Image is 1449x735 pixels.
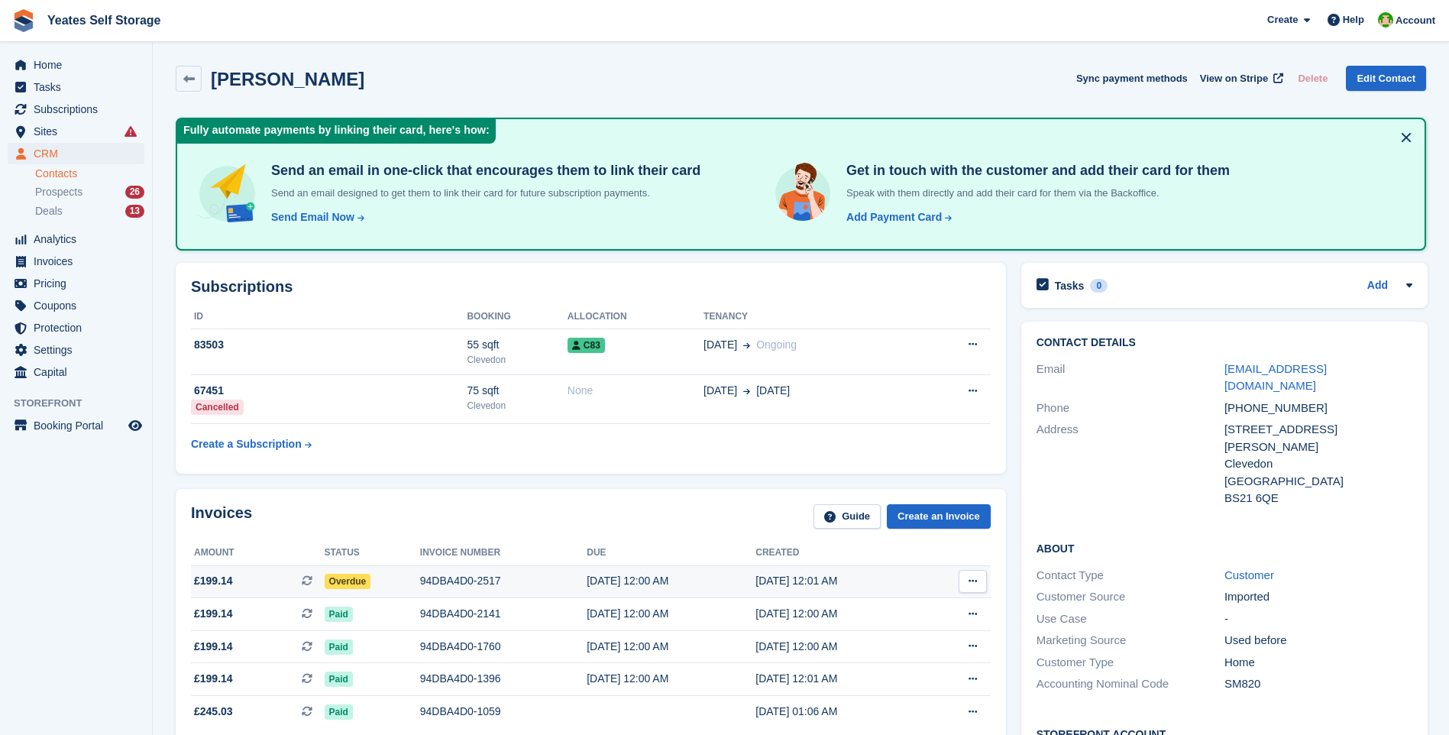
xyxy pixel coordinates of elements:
[35,167,144,181] a: Contacts
[587,606,755,622] div: [DATE] 12:00 AM
[420,541,587,565] th: Invoice number
[196,162,259,225] img: send-email-b5881ef4c8f827a638e46e229e590028c7e36e3a6c99d2365469aff88783de13.svg
[1037,400,1224,417] div: Phone
[703,337,737,353] span: [DATE]
[8,361,144,383] a: menu
[846,209,942,225] div: Add Payment Card
[840,209,953,225] a: Add Payment Card
[1224,654,1412,672] div: Home
[34,295,125,316] span: Coupons
[1037,588,1224,606] div: Customer Source
[8,317,144,338] a: menu
[756,338,797,351] span: Ongoing
[265,186,700,201] p: Send an email designed to get them to link their card for future subscription payments.
[1037,675,1224,693] div: Accounting Nominal Code
[1037,654,1224,672] div: Customer Type
[420,573,587,589] div: 94DBA4D0-2517
[8,339,144,361] a: menu
[8,251,144,272] a: menu
[1037,421,1224,507] div: Address
[1194,66,1286,91] a: View on Stripe
[271,209,354,225] div: Send Email Now
[756,383,790,399] span: [DATE]
[1224,362,1327,393] a: [EMAIL_ADDRESS][DOMAIN_NAME]
[587,573,755,589] div: [DATE] 12:00 AM
[1224,400,1412,417] div: [PHONE_NUMBER]
[568,305,703,329] th: Allocation
[8,143,144,164] a: menu
[8,415,144,436] a: menu
[34,361,125,383] span: Capital
[755,541,924,565] th: Created
[325,672,353,687] span: Paid
[420,671,587,687] div: 94DBA4D0-1396
[34,76,125,98] span: Tasks
[755,606,924,622] div: [DATE] 12:00 AM
[34,228,125,250] span: Analytics
[1037,567,1224,584] div: Contact Type
[1292,66,1334,91] button: Delete
[755,671,924,687] div: [DATE] 12:01 AM
[14,396,152,411] span: Storefront
[568,338,605,353] span: C83
[1037,337,1412,349] h2: Contact Details
[325,704,353,720] span: Paid
[34,99,125,120] span: Subscriptions
[587,541,755,565] th: Due
[887,504,991,529] a: Create an Invoice
[191,278,991,296] h2: Subscriptions
[191,305,467,329] th: ID
[1037,610,1224,628] div: Use Case
[1037,361,1224,395] div: Email
[840,162,1230,180] h4: Get in touch with the customer and add their card for them
[568,383,703,399] div: None
[1396,13,1435,28] span: Account
[8,273,144,294] a: menu
[1224,421,1412,455] div: [STREET_ADDRESS][PERSON_NAME]
[420,606,587,622] div: 94DBA4D0-2141
[587,671,755,687] div: [DATE] 12:00 AM
[34,273,125,294] span: Pricing
[191,504,252,529] h2: Invoices
[755,573,924,589] div: [DATE] 12:01 AM
[125,125,137,138] i: Smart entry sync failures have occurred
[125,205,144,218] div: 13
[1076,66,1188,91] button: Sync payment methods
[467,399,567,413] div: Clevedon
[420,639,587,655] div: 94DBA4D0-1760
[34,317,125,338] span: Protection
[191,337,467,353] div: 83503
[467,305,567,329] th: Booking
[194,671,233,687] span: £199.14
[587,639,755,655] div: [DATE] 12:00 AM
[467,337,567,353] div: 55 sqft
[34,415,125,436] span: Booking Portal
[1224,675,1412,693] div: SM820
[1037,632,1224,649] div: Marketing Source
[1224,490,1412,507] div: BS21 6QE
[8,121,144,142] a: menu
[125,186,144,199] div: 26
[34,54,125,76] span: Home
[35,184,144,200] a: Prospects 26
[35,185,82,199] span: Prospects
[191,430,312,458] a: Create a Subscription
[840,186,1230,201] p: Speak with them directly and add their card for them via the Backoffice.
[191,383,467,399] div: 67451
[35,203,144,219] a: Deals 13
[34,143,125,164] span: CRM
[325,541,420,565] th: Status
[467,353,567,367] div: Clevedon
[325,607,353,622] span: Paid
[1346,66,1426,91] a: Edit Contact
[34,251,125,272] span: Invoices
[703,383,737,399] span: [DATE]
[34,339,125,361] span: Settings
[8,76,144,98] a: menu
[41,8,167,33] a: Yeates Self Storage
[8,99,144,120] a: menu
[1224,568,1274,581] a: Customer
[265,162,700,180] h4: Send an email in one-click that encourages them to link their card
[1224,610,1412,628] div: -
[191,400,244,415] div: Cancelled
